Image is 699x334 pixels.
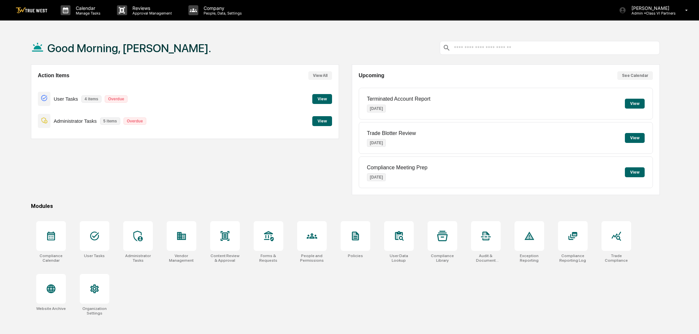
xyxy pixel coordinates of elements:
[625,167,645,177] button: View
[626,5,676,11] p: [PERSON_NAME]
[359,73,384,79] h2: Upcoming
[80,306,109,316] div: Organization Settings
[367,130,416,136] p: Trade Blotter Review
[100,117,120,125] p: 5 items
[198,11,245,16] p: People, Data, Settings
[123,253,153,263] div: Administrator Tasks
[127,11,175,16] p: Approval Management
[198,5,245,11] p: Company
[312,94,332,104] button: View
[38,73,70,79] h2: Action Items
[601,253,631,263] div: Trade Compliance
[31,203,660,209] div: Modules
[297,253,327,263] div: People and Permissions
[167,253,196,263] div: Vendor Management
[558,253,588,263] div: Compliance Reporting Log
[367,139,386,147] p: [DATE]
[625,99,645,109] button: View
[348,253,363,258] div: Policies
[210,253,240,263] div: Content Review & Approval
[471,253,501,263] div: Audit & Document Logs
[312,116,332,126] button: View
[36,253,66,263] div: Compliance Calendar
[84,253,105,258] div: User Tasks
[127,5,175,11] p: Reviews
[124,117,146,125] p: Overdue
[367,173,386,181] p: [DATE]
[626,11,676,16] p: Admin • Class VI Partners
[70,5,104,11] p: Calendar
[617,71,653,80] button: See Calendar
[367,105,386,113] p: [DATE]
[47,42,211,55] h1: Good Morning, [PERSON_NAME].
[678,312,696,330] iframe: Open customer support
[515,253,544,263] div: Exception Reporting
[312,95,332,102] a: View
[105,95,127,103] p: Overdue
[36,306,66,311] div: Website Archive
[70,11,104,16] p: Manage Tasks
[367,96,431,102] p: Terminated Account Report
[428,253,457,263] div: Compliance Library
[16,7,47,14] img: logo
[367,165,428,171] p: Compliance Meeting Prep
[312,117,332,124] a: View
[625,133,645,143] button: View
[384,253,414,263] div: User Data Lookup
[308,71,332,80] button: View All
[54,96,78,102] p: User Tasks
[81,95,101,103] p: 4 items
[254,253,283,263] div: Forms & Requests
[54,118,97,124] p: Administrator Tasks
